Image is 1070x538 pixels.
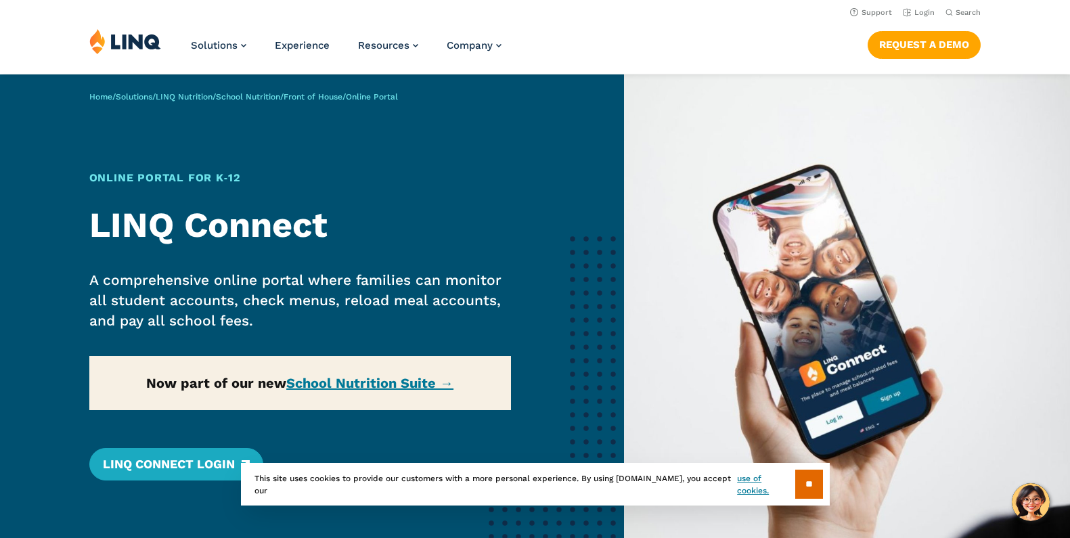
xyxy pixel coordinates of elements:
[447,39,493,51] span: Company
[89,448,263,480] a: LINQ Connect Login
[116,92,152,102] a: Solutions
[275,39,330,51] a: Experience
[89,92,112,102] a: Home
[358,39,409,51] span: Resources
[89,92,398,102] span: / / / / /
[89,28,161,54] img: LINQ | K‑12 Software
[89,170,511,186] h1: Online Portal for K‑12
[945,7,981,18] button: Open Search Bar
[156,92,213,102] a: LINQ Nutrition
[737,472,795,497] a: use of cookies.
[216,92,280,102] a: School Nutrition
[191,39,238,51] span: Solutions
[868,28,981,58] nav: Button Navigation
[868,31,981,58] a: Request a Demo
[850,8,892,17] a: Support
[447,39,501,51] a: Company
[191,28,501,73] nav: Primary Navigation
[191,39,246,51] a: Solutions
[903,8,935,17] a: Login
[89,270,511,331] p: A comprehensive online portal where families can monitor all student accounts, check menus, reloa...
[146,375,453,391] strong: Now part of our new
[956,8,981,17] span: Search
[346,92,398,102] span: Online Portal
[241,463,830,506] div: This site uses cookies to provide our customers with a more personal experience. By using [DOMAIN...
[1012,483,1050,521] button: Hello, have a question? Let’s chat.
[284,92,342,102] a: Front of House
[358,39,418,51] a: Resources
[89,204,328,246] strong: LINQ Connect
